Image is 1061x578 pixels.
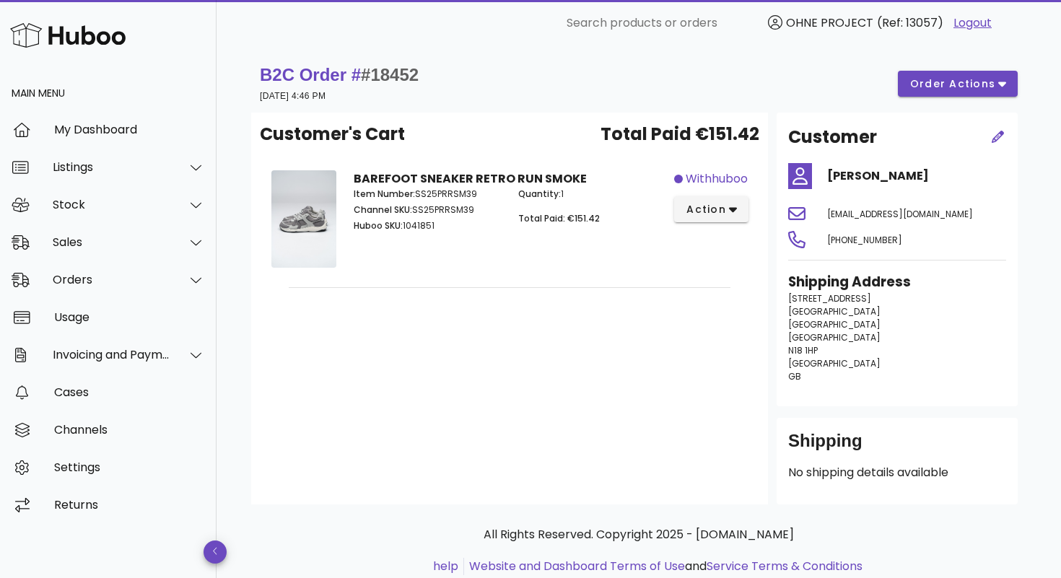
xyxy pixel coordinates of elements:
[788,357,881,369] span: [GEOGRAPHIC_DATA]
[601,121,759,147] span: Total Paid €151.42
[788,305,881,318] span: [GEOGRAPHIC_DATA]
[271,170,336,268] img: Product Image
[898,71,1018,97] button: order actions
[354,203,412,216] span: Channel SKU:
[260,65,419,84] strong: B2C Order #
[788,370,801,382] span: GB
[260,121,405,147] span: Customer's Cart
[788,124,877,150] h2: Customer
[53,198,170,211] div: Stock
[788,272,1006,292] h3: Shipping Address
[354,203,501,216] p: SS25PRRSM39
[788,331,881,343] span: [GEOGRAPHIC_DATA]
[54,423,205,437] div: Channels
[877,14,943,31] span: (Ref: 13057)
[263,526,1015,543] p: All Rights Reserved. Copyright 2025 - [DOMAIN_NAME]
[54,498,205,512] div: Returns
[54,310,205,324] div: Usage
[788,464,1006,481] p: No shipping details available
[827,234,902,246] span: [PHONE_NUMBER]
[788,318,881,330] span: [GEOGRAPHIC_DATA]
[361,65,419,84] span: #18452
[518,212,600,224] span: Total Paid: €151.42
[464,558,863,575] li: and
[686,170,748,188] span: withhuboo
[788,292,871,305] span: [STREET_ADDRESS]
[518,188,665,201] p: 1
[827,208,973,220] span: [EMAIL_ADDRESS][DOMAIN_NAME]
[909,76,996,92] span: order actions
[786,14,873,31] span: OHNE PROJECT
[354,170,587,187] strong: BAREFOOT SNEAKER RETRO RUN SMOKE
[53,160,170,174] div: Listings
[54,385,205,399] div: Cases
[354,188,501,201] p: SS25PRRSM39
[53,273,170,286] div: Orders
[953,14,992,32] a: Logout
[686,202,726,217] span: action
[54,123,205,136] div: My Dashboard
[674,196,748,222] button: action
[354,219,403,232] span: Huboo SKU:
[518,188,561,200] span: Quantity:
[788,429,1006,464] div: Shipping
[433,558,458,574] a: help
[469,558,685,574] a: Website and Dashboard Terms of Use
[788,344,818,356] span: N18 1HP
[354,188,415,200] span: Item Number:
[10,19,126,51] img: Huboo Logo
[827,167,1006,185] h4: [PERSON_NAME]
[354,219,501,232] p: 1041851
[53,235,170,249] div: Sales
[707,558,863,574] a: Service Terms & Conditions
[53,348,170,362] div: Invoicing and Payments
[260,91,326,101] small: [DATE] 4:46 PM
[54,460,205,474] div: Settings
